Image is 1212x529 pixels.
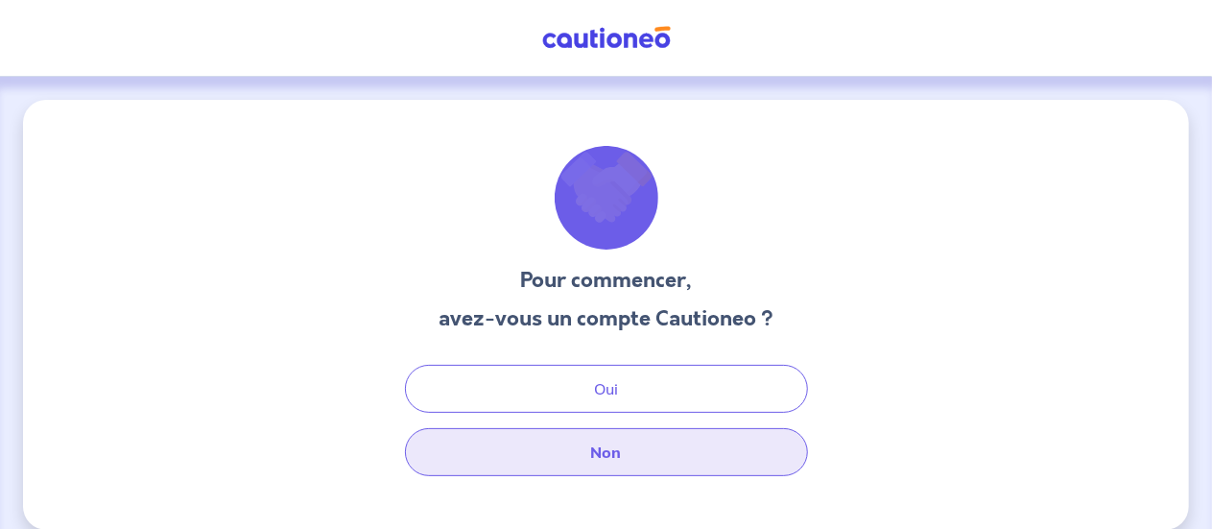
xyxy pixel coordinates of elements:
h3: Pour commencer, [439,265,773,296]
img: Cautioneo [535,26,678,50]
h3: avez-vous un compte Cautioneo ? [439,303,773,334]
button: Oui [405,365,808,413]
button: Non [405,428,808,476]
img: illu_welcome.svg [555,146,658,250]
